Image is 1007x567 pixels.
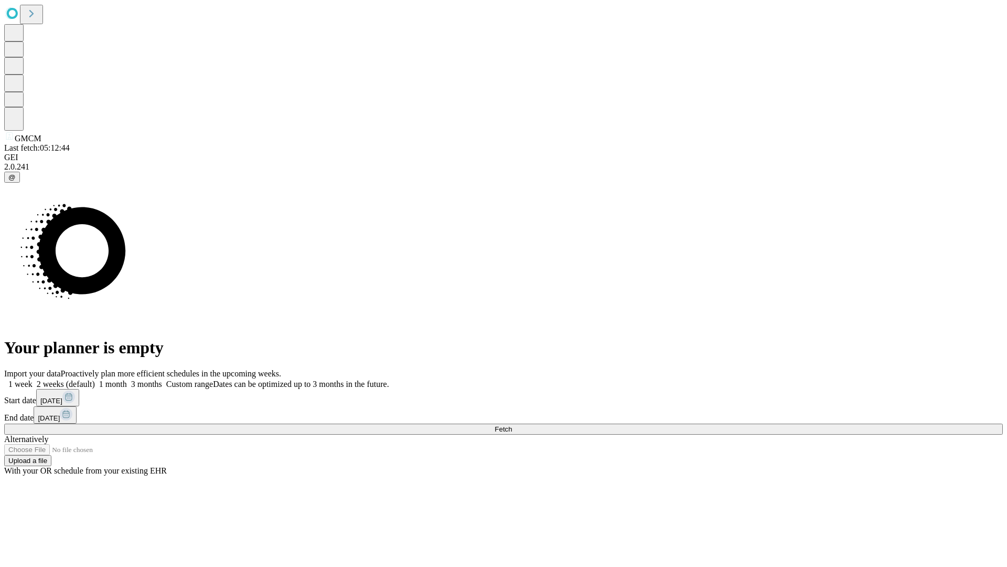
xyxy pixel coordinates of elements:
[99,380,127,388] span: 1 month
[4,455,51,466] button: Upload a file
[8,173,16,181] span: @
[8,380,33,388] span: 1 week
[61,369,281,378] span: Proactively plan more efficient schedules in the upcoming weeks.
[4,153,1003,162] div: GEI
[36,389,79,406] button: [DATE]
[4,406,1003,424] div: End date
[4,172,20,183] button: @
[166,380,213,388] span: Custom range
[38,414,60,422] span: [DATE]
[4,424,1003,435] button: Fetch
[40,397,62,405] span: [DATE]
[4,389,1003,406] div: Start date
[4,369,61,378] span: Import your data
[15,134,41,143] span: GMCM
[213,380,389,388] span: Dates can be optimized up to 3 months in the future.
[37,380,95,388] span: 2 weeks (default)
[4,338,1003,358] h1: Your planner is empty
[4,466,167,475] span: With your OR schedule from your existing EHR
[131,380,162,388] span: 3 months
[4,143,70,152] span: Last fetch: 05:12:44
[34,406,77,424] button: [DATE]
[4,162,1003,172] div: 2.0.241
[4,435,48,444] span: Alternatively
[495,425,512,433] span: Fetch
